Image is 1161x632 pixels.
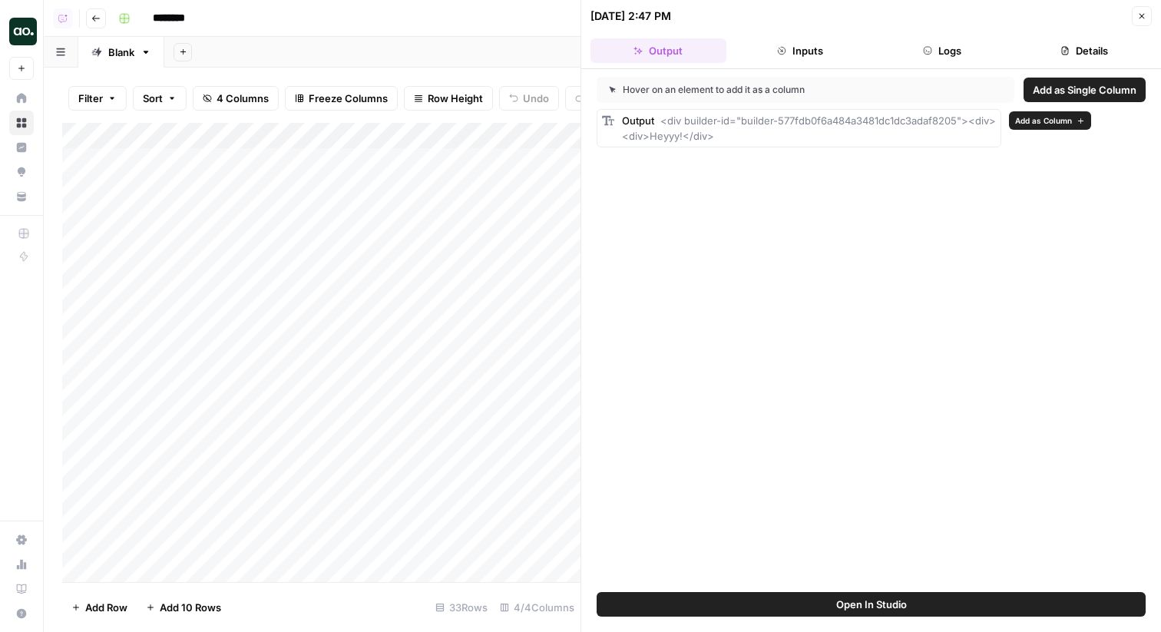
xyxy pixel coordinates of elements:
button: Add 10 Rows [137,595,230,620]
img: Vicky Testing Logo [9,18,37,45]
button: Output [590,38,726,63]
a: Usage [9,552,34,577]
span: Sort [143,91,163,106]
a: Home [9,86,34,111]
a: Your Data [9,184,34,209]
div: 33 Rows [429,595,494,620]
span: Undo [523,91,549,106]
span: Row Height [428,91,483,106]
a: Opportunities [9,160,34,184]
button: Add as Column [1009,111,1091,130]
button: Help + Support [9,601,34,626]
button: Freeze Columns [285,86,398,111]
button: Sort [133,86,187,111]
button: Add as Single Column [1024,78,1146,102]
button: Details [1016,38,1152,63]
button: Filter [68,86,127,111]
button: Workspace: Vicky Testing [9,12,34,51]
a: Blank [78,37,164,68]
button: Row Height [404,86,493,111]
button: Inputs [733,38,868,63]
span: Add as Single Column [1033,82,1136,98]
button: Open In Studio [597,592,1146,617]
span: Add Row [85,600,127,615]
button: 4 Columns [193,86,279,111]
div: Blank [108,45,134,60]
div: Hover on an element to add it as a column [609,83,904,97]
span: Add 10 Rows [160,600,221,615]
div: 4/4 Columns [494,595,580,620]
span: Output [622,114,654,127]
span: <div builder-id="builder-577fdb0f6a484a3481dc1dc3adaf8205"><div> <div>Heyyy!</div> [622,114,996,142]
div: [DATE] 2:47 PM [590,8,671,24]
a: Settings [9,528,34,552]
span: Freeze Columns [309,91,388,106]
a: Learning Hub [9,577,34,601]
button: Add Row [62,595,137,620]
button: Undo [499,86,559,111]
span: 4 Columns [217,91,269,106]
span: Filter [78,91,103,106]
button: Logs [875,38,1011,63]
span: Open In Studio [836,597,907,612]
a: Insights [9,135,34,160]
span: Add as Column [1015,114,1072,127]
a: Browse [9,111,34,135]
